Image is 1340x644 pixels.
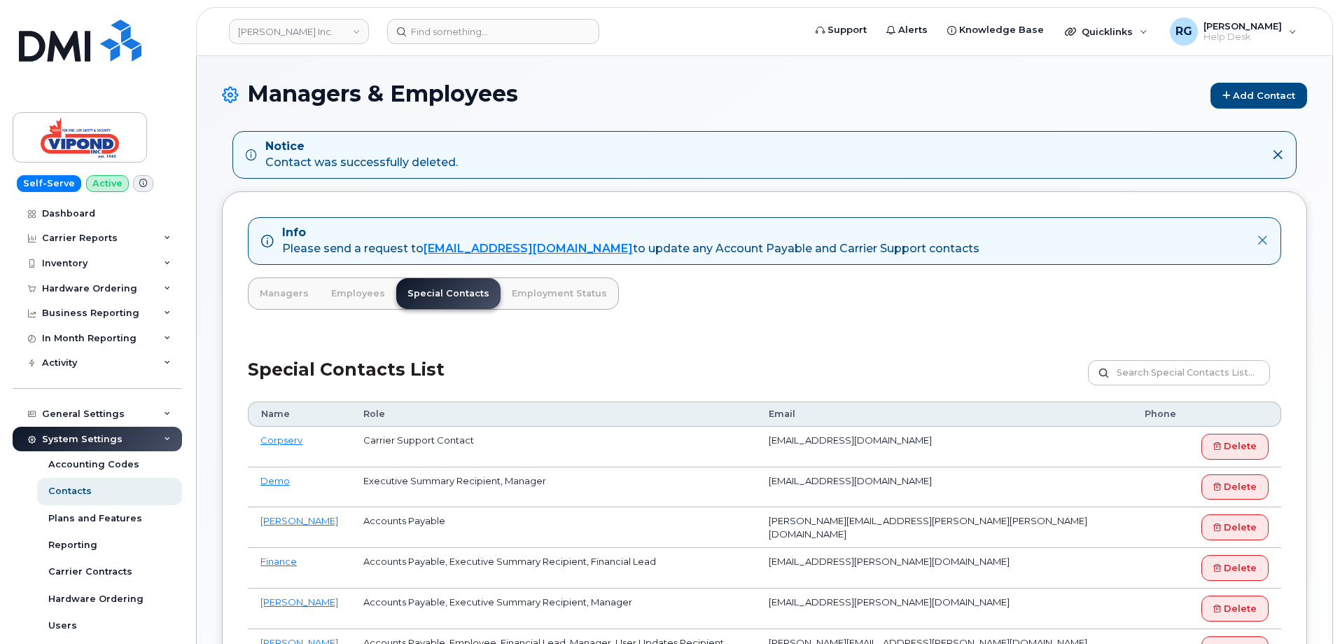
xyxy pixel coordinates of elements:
th: Email [756,402,1132,427]
a: [PERSON_NAME] [260,515,338,526]
a: Managers [249,278,320,309]
a: Employment Status [501,278,618,309]
a: Corpserv [260,434,302,446]
a: Delete [1201,434,1269,460]
td: [EMAIL_ADDRESS][PERSON_NAME][DOMAIN_NAME] [756,548,1132,589]
div: Please send a request to to update any Account Payable and Carrier Support contacts [282,241,979,257]
a: Delete [1201,514,1269,540]
strong: Notice [265,139,458,155]
td: [EMAIL_ADDRESS][DOMAIN_NAME] [756,467,1132,508]
a: Delete [1201,474,1269,500]
td: Accounts Payable, Executive Summary Recipient, Financial Lead [351,548,756,589]
h2: Special Contacts List [248,360,445,402]
td: Carrier Support Contact [351,427,756,467]
th: Role [351,402,756,427]
td: Accounts Payable [351,507,756,548]
td: Accounts Payable, Executive Summary Recipient, Manager [351,589,756,629]
div: Contact was successfully deleted. [265,139,458,171]
th: Name [248,402,351,427]
a: Delete [1201,555,1269,581]
a: Employees [320,278,396,309]
td: Executive Summary Recipient, Manager [351,467,756,508]
h1: Managers & Employees [222,81,1307,109]
td: [EMAIL_ADDRESS][DOMAIN_NAME] [756,427,1132,467]
a: Finance [260,556,297,567]
td: [EMAIL_ADDRESS][PERSON_NAME][DOMAIN_NAME] [756,589,1132,629]
a: Special Contacts [396,278,501,309]
a: Delete [1201,596,1269,622]
a: [PERSON_NAME] [260,596,338,608]
strong: Info [282,226,306,239]
a: Demo [260,475,290,486]
th: Phone [1132,402,1189,427]
a: Add Contact [1210,83,1307,109]
a: [EMAIL_ADDRESS][DOMAIN_NAME] [424,242,633,255]
td: [PERSON_NAME][EMAIL_ADDRESS][PERSON_NAME][PERSON_NAME][DOMAIN_NAME] [756,507,1132,548]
